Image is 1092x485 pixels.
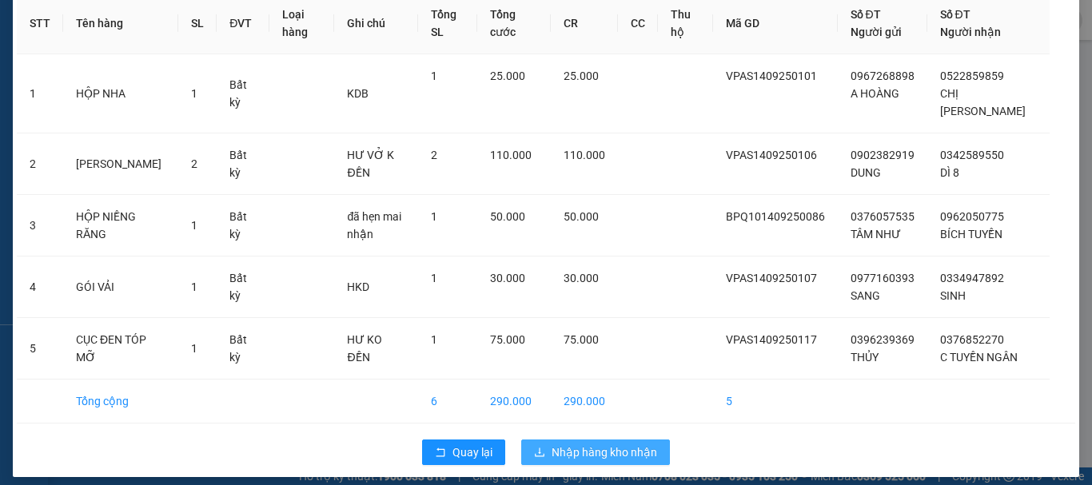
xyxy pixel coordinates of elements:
span: Người gửi [851,26,902,38]
td: 2 [17,133,63,195]
span: In ngày: [5,116,98,125]
span: 0977160393 [851,272,915,284]
span: VPAS1409250101 [726,70,817,82]
span: 1 [431,210,437,223]
strong: ĐỒNG PHƯỚC [126,9,219,22]
span: 0396239369 [851,333,915,346]
span: 110.000 [564,149,605,161]
td: Bất kỳ [217,195,269,256]
span: 2 [191,157,197,170]
button: rollbackQuay lại [422,439,505,465]
td: 6 [418,380,478,423]
span: download [534,447,545,459]
span: 07:59:42 [DATE] [35,116,98,125]
span: Hotline: 19001152 [126,71,196,81]
span: 75.000 [564,333,599,346]
span: rollback [435,447,446,459]
td: GÓI VẢI [63,256,178,318]
span: HƯ VỞ K ĐỀN [347,149,394,179]
td: 1 [17,54,63,133]
td: 5 [17,318,63,380]
span: 1 [431,272,437,284]
span: 50.000 [564,210,599,223]
span: VPAS1409250117 [726,333,817,346]
span: 0522859859 [940,70,1004,82]
td: Bất kỳ [217,133,269,195]
span: 1 [431,70,437,82]
span: DÌ 8 [940,166,959,179]
span: 01 Võ Văn Truyện, KP.1, Phường 2 [126,48,220,68]
span: HKD [347,280,369,293]
span: C TUYỀN NGÂN [940,351,1018,364]
span: Nhập hàng kho nhận [552,443,657,461]
span: Số ĐT [851,8,881,21]
span: 2 [431,149,437,161]
img: logo [6,10,77,80]
span: 25.000 [490,70,525,82]
span: VPBC1509250003 [80,101,169,113]
span: 0376852270 [940,333,1004,346]
span: [PERSON_NAME]: [5,103,169,113]
button: downloadNhập hàng kho nhận [521,439,670,465]
td: Bất kỳ [217,318,269,380]
span: 110.000 [490,149,532,161]
span: THỦY [851,351,879,364]
td: Tổng cộng [63,380,178,423]
td: HỘP NIỀNG RĂNG [63,195,178,256]
td: HỘP NHA [63,54,178,133]
span: DUNG [851,166,881,179]
span: TÂM NHƯ [851,228,901,241]
td: Bất kỳ [217,54,269,133]
span: 1 [431,333,437,346]
span: đã hẹn mai nhận [347,210,401,241]
span: 0967268898 [851,70,915,82]
span: CHỊ [PERSON_NAME] [940,87,1026,117]
span: 1 [191,219,197,232]
span: HƯ KO ĐỀN [347,333,382,364]
td: 290.000 [477,380,551,423]
span: 1 [191,280,197,293]
span: Số ĐT [940,8,970,21]
td: CỤC ĐEN TÓP MỠ [63,318,178,380]
span: 25.000 [564,70,599,82]
td: 4 [17,256,63,318]
span: SINH [940,289,966,302]
span: KDB [347,87,369,100]
td: Bất kỳ [217,256,269,318]
span: Bến xe [GEOGRAPHIC_DATA] [126,26,215,46]
td: 290.000 [551,380,618,423]
span: 0902382919 [851,149,915,161]
span: 50.000 [490,210,525,223]
span: VPAS1409250106 [726,149,817,161]
span: VPAS1409250107 [726,272,817,284]
span: 30.000 [490,272,525,284]
span: Quay lại [452,443,492,461]
span: SANG [851,289,880,302]
span: 0962050775 [940,210,1004,223]
td: 5 [713,380,838,423]
span: 30.000 [564,272,599,284]
span: 1 [191,342,197,355]
span: 0342589550 [940,149,1004,161]
span: 1 [191,87,197,100]
span: A HOÀNG [851,87,899,100]
span: 0376057535 [851,210,915,223]
span: BPQ101409250086 [726,210,825,223]
td: 3 [17,195,63,256]
span: ----------------------------------------- [43,86,196,99]
span: BÍCH TUYỀN [940,228,1002,241]
td: [PERSON_NAME] [63,133,178,195]
span: Người nhận [940,26,1001,38]
span: 75.000 [490,333,525,346]
span: 0334947892 [940,272,1004,284]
